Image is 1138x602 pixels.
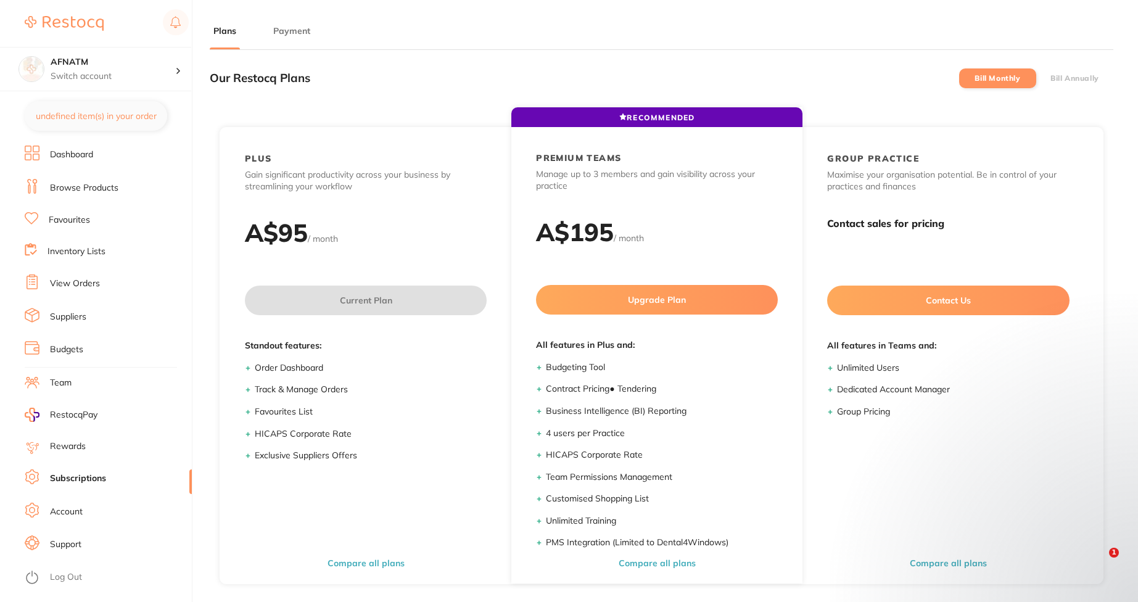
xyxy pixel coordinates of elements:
[255,428,487,440] li: HICAPS Corporate Rate
[255,450,487,462] li: Exclusive Suppliers Offers
[837,406,1069,418] li: Group Pricing
[255,362,487,374] li: Order Dashboard
[614,233,644,244] span: / month
[50,571,82,583] a: Log Out
[50,149,93,161] a: Dashboard
[25,101,167,131] button: undefined item(s) in your order
[49,214,90,226] a: Favourites
[536,285,778,315] button: Upgrade Plan
[885,301,1132,569] iframe: Intercom notifications message
[1084,548,1113,577] iframe: Intercom live chat
[25,408,97,422] a: RestocqPay
[837,362,1069,374] li: Unlimited Users
[50,538,81,551] a: Support
[827,169,1069,193] p: Maximise your organisation potential. Be in control of your practices and finances
[546,361,778,374] li: Budgeting Tool
[25,568,188,588] button: Log Out
[50,344,83,356] a: Budgets
[546,515,778,527] li: Unlimited Training
[546,471,778,484] li: Team Permissions Management
[50,506,83,518] a: Account
[308,233,338,244] span: / month
[47,245,105,258] a: Inventory Lists
[827,286,1069,315] button: Contact Us
[245,169,487,193] p: Gain significant productivity across your business by streamlining your workflow
[50,377,72,389] a: Team
[255,384,487,396] li: Track & Manage Orders
[51,56,175,68] h4: AFNATM
[546,383,778,395] li: Contract Pricing ● Tendering
[245,340,487,352] span: Standout features:
[615,558,699,569] button: Compare all plans
[50,182,118,194] a: Browse Products
[837,384,1069,396] li: Dedicated Account Manager
[1050,74,1099,83] label: Bill Annually
[50,278,100,290] a: View Orders
[827,218,1069,229] h3: Contact sales for pricing
[210,25,240,37] button: Plans
[827,340,1069,352] span: All features in Teams and:
[546,449,778,461] li: HICAPS Corporate Rate
[25,16,104,31] img: Restocq Logo
[210,72,310,85] h3: Our Restocq Plans
[546,427,778,440] li: 4 users per Practice
[51,70,175,83] p: Switch account
[619,113,695,122] span: RECOMMENDED
[324,558,408,569] button: Compare all plans
[255,406,487,418] li: Favourites List
[1109,548,1119,558] span: 1
[25,408,39,422] img: RestocqPay
[245,153,272,164] h2: PLUS
[546,493,778,505] li: Customised Shopping List
[50,472,106,485] a: Subscriptions
[50,311,86,323] a: Suppliers
[245,217,308,248] h2: A$ 95
[245,286,487,315] button: Current Plan
[19,57,44,81] img: AFNATM
[975,74,1020,83] label: Bill Monthly
[546,405,778,418] li: Business Intelligence (BI) Reporting
[536,339,778,352] span: All features in Plus and:
[270,25,314,37] button: Payment
[536,168,778,192] p: Manage up to 3 members and gain visibility across your practice
[536,216,614,247] h2: A$ 195
[25,9,104,38] a: Restocq Logo
[50,409,97,421] span: RestocqPay
[536,152,621,163] h2: PREMIUM TEAMS
[827,153,919,164] h2: GROUP PRACTICE
[50,440,86,453] a: Rewards
[546,537,778,549] li: PMS Integration (Limited to Dental4Windows)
